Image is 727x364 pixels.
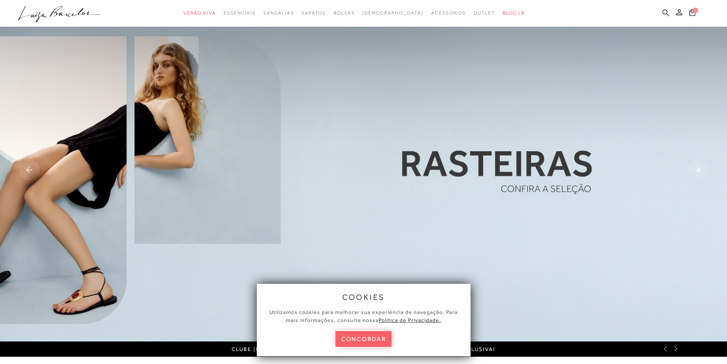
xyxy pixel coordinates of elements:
[301,6,326,20] a: categoryNavScreenReaderText
[183,10,216,16] span: Verão Viva
[269,309,458,323] span: Utilizamos cookies para melhorar sua experiência de navegação. Para mais informações, consulte nossa
[334,10,355,16] span: Bolsas
[224,6,256,20] a: categoryNavScreenReaderText
[263,10,294,16] span: Sandálias
[334,6,355,20] a: categoryNavScreenReaderText
[693,8,698,13] span: 0
[503,10,525,16] span: BLOG LB
[431,10,466,16] span: Acessórios
[379,317,441,323] a: Política de Privacidade.
[474,10,495,16] span: Outlet
[263,6,294,20] a: categoryNavScreenReaderText
[474,6,495,20] a: categoryNavScreenReaderText
[687,8,698,19] button: 0
[183,6,216,20] a: categoryNavScreenReaderText
[342,293,385,301] span: cookies
[503,6,525,20] a: BLOG LB
[431,6,466,20] a: categoryNavScreenReaderText
[301,10,326,16] span: Sapatos
[224,10,256,16] span: Essenciais
[362,6,424,20] a: noSubCategoriesText
[335,331,392,347] button: concordar
[232,346,496,352] a: CLUBE [PERSON_NAME] - Venha fazer parte da nossa comunidade exclusiva!
[362,10,424,16] span: [DEMOGRAPHIC_DATA]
